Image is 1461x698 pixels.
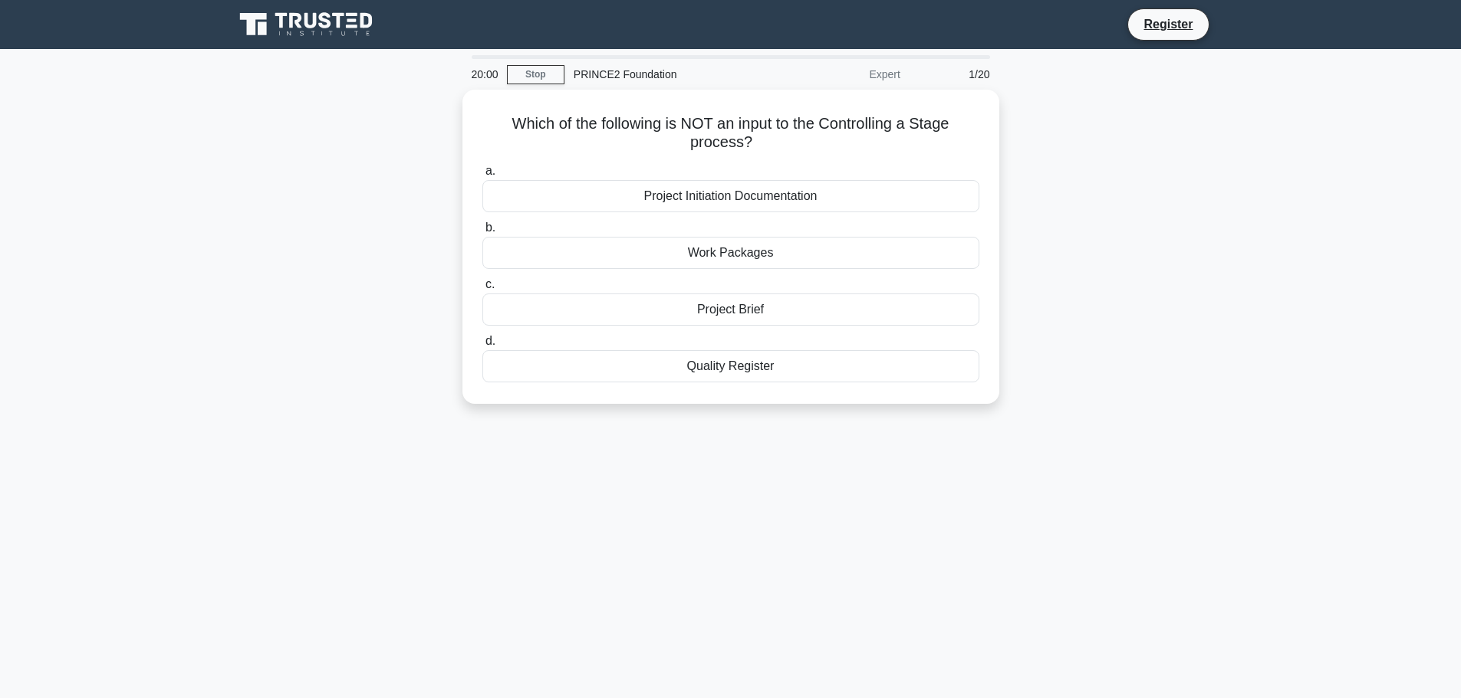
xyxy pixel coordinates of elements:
span: b. [485,221,495,234]
a: Register [1134,15,1202,34]
div: Project Brief [482,293,979,326]
h5: Which of the following is NOT an input to the Controlling a Stage process? [481,114,981,152]
div: Expert [775,59,910,90]
div: 1/20 [910,59,999,90]
div: PRINCE2 Foundation [564,59,775,90]
span: a. [485,164,495,177]
a: Stop [507,65,564,84]
span: d. [485,334,495,347]
span: c. [485,277,495,290]
div: Project Initiation Documentation [482,180,979,212]
div: 20:00 [462,59,507,90]
div: Quality Register [482,350,979,382]
div: Work Packages [482,237,979,269]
